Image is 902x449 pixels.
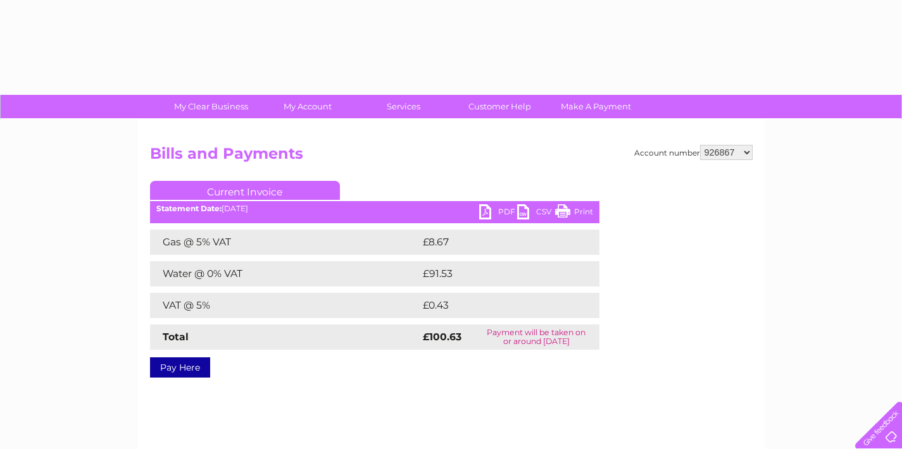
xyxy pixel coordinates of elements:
td: £0.43 [420,293,570,318]
a: Current Invoice [150,181,340,200]
a: CSV [517,204,555,223]
a: My Clear Business [159,95,263,118]
td: Water @ 0% VAT [150,261,420,286]
div: Account number [634,145,753,160]
a: Make A Payment [544,95,648,118]
b: Statement Date: [156,204,222,213]
div: [DATE] [150,204,599,213]
h2: Bills and Payments [150,145,753,169]
a: Pay Here [150,357,210,378]
strong: £100.63 [423,331,461,343]
strong: Total [163,331,189,343]
td: £8.67 [420,230,570,255]
td: VAT @ 5% [150,293,420,318]
a: Customer Help [448,95,552,118]
td: Payment will be taken on or around [DATE] [473,324,599,350]
td: £91.53 [420,261,573,286]
a: PDF [479,204,517,223]
a: Services [351,95,456,118]
a: Print [555,204,593,223]
a: My Account [255,95,360,118]
td: Gas @ 5% VAT [150,230,420,255]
